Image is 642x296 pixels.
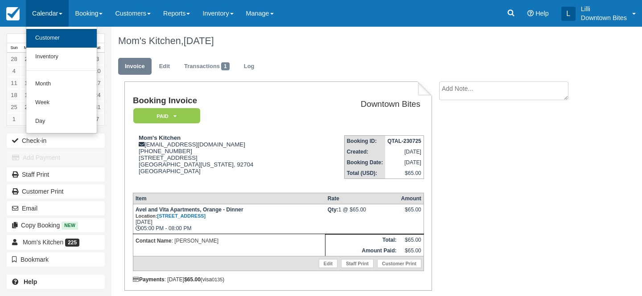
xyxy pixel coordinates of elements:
[7,89,21,101] a: 18
[377,259,421,268] a: Customer Print
[133,108,200,124] em: Paid
[344,146,385,157] th: Created:
[24,278,37,285] b: Help
[26,93,97,112] a: Week
[62,222,78,229] span: New
[152,58,177,75] a: Edit
[7,134,105,148] button: Check-in
[133,108,197,124] a: Paid
[325,204,399,234] td: 1 @ $65.00
[177,58,236,75] a: Transactions1
[21,65,35,77] a: 5
[91,101,104,113] a: 31
[7,275,105,289] a: Help
[344,136,385,147] th: Booking ID:
[6,7,20,20] img: checkfront-main-nav-mini-logo.png
[21,77,35,89] a: 12
[23,239,63,246] span: Mom's Kitchen
[91,113,104,125] a: 7
[133,134,308,186] div: [EMAIL_ADDRESS][DOMAIN_NAME] [PHONE_NUMBER] [STREET_ADDRESS] [GEOGRAPHIC_DATA][US_STATE], 92704 [...
[184,35,214,46] span: [DATE]
[91,89,104,101] a: 24
[133,276,424,283] div: : [DATE] (visa )
[26,27,97,134] ul: Calendar
[136,236,323,245] p: : [PERSON_NAME]
[325,245,399,256] th: Amount Paid:
[535,10,549,17] span: Help
[7,53,21,65] a: 28
[133,96,308,105] h1: Booking Invoice
[157,213,206,219] a: [STREET_ADDRESS]
[26,75,97,93] a: Month
[118,36,586,46] h1: Mom's Kitchen,
[237,58,261,75] a: Log
[399,234,424,245] td: $65.00
[65,239,79,247] span: 225
[325,234,399,245] th: Total:
[7,252,105,267] button: Bookmark
[91,53,104,65] a: 3
[136,238,172,244] strong: Contact Name
[21,53,35,65] a: 29
[7,167,105,182] a: Staff Print
[385,168,424,179] td: $65.00
[561,7,576,21] div: L
[7,101,21,113] a: 25
[21,89,35,101] a: 19
[7,77,21,89] a: 11
[133,204,325,234] td: [DATE] 05:00 PM - 08:00 PM
[7,65,21,77] a: 4
[26,48,97,66] a: Inventory
[344,157,385,168] th: Booking Date:
[212,277,222,282] small: 0135
[133,276,165,283] strong: Payments
[21,113,35,125] a: 2
[91,77,104,89] a: 17
[344,168,385,179] th: Total (USD):
[26,112,97,131] a: Day
[7,218,105,232] button: Copy Booking New
[581,4,627,13] p: Lilli
[7,150,105,165] button: Add Payment
[385,146,424,157] td: [DATE]
[401,207,421,220] div: $65.00
[328,207,338,213] strong: Qty
[91,65,104,77] a: 10
[581,13,627,22] p: Downtown Bites
[7,113,21,125] a: 1
[527,10,534,16] i: Help
[136,207,243,219] strong: Avel and Vita Apartments, Orange - Dinner
[387,138,421,144] strong: QTAL-230725
[399,193,424,204] th: Amount
[26,29,97,48] a: Customer
[7,235,105,249] a: Mom's Kitchen 225
[7,184,105,199] a: Customer Print
[136,213,206,219] small: Location:
[221,62,230,70] span: 1
[184,276,201,283] strong: $65.00
[312,100,420,109] h2: Downtown Bites
[7,201,105,215] button: Email
[319,259,337,268] a: Edit
[133,193,325,204] th: Item
[118,58,152,75] a: Invoice
[325,193,399,204] th: Rate
[7,43,21,53] th: Sun
[91,43,104,53] th: Sat
[139,134,181,141] strong: Mom's Kitchen
[399,245,424,256] td: $65.00
[341,259,374,268] a: Staff Print
[21,43,35,53] th: Mon
[21,101,35,113] a: 26
[385,157,424,168] td: [DATE]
